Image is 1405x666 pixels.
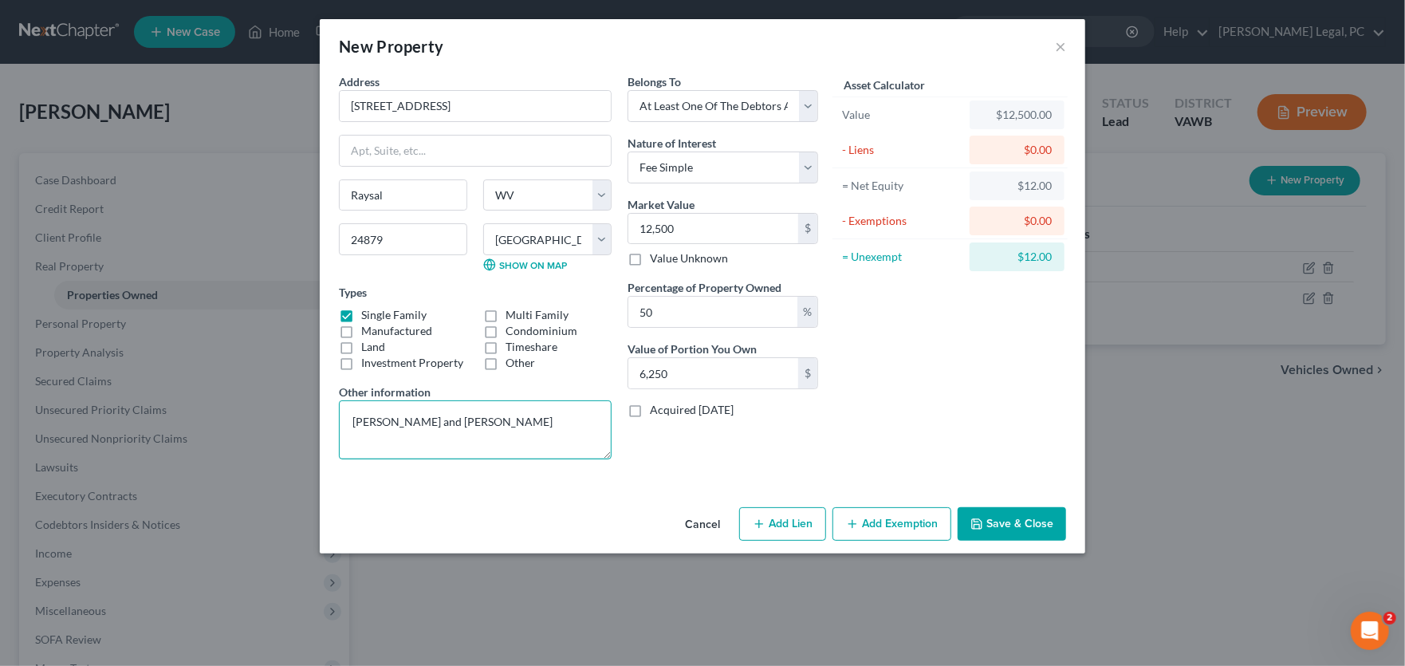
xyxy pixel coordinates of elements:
[361,339,385,355] label: Land
[842,142,962,158] div: - Liens
[842,249,962,265] div: = Unexempt
[1351,612,1389,650] iframe: Intercom live chat
[842,107,962,123] div: Value
[797,297,817,327] div: %
[982,213,1052,229] div: $0.00
[506,339,557,355] label: Timeshare
[361,307,427,323] label: Single Family
[361,355,463,371] label: Investment Property
[339,75,380,89] span: Address
[982,249,1052,265] div: $12.00
[483,258,567,271] a: Show on Map
[628,279,781,296] label: Percentage of Property Owned
[628,297,797,327] input: 0.00
[506,307,569,323] label: Multi Family
[982,142,1052,158] div: $0.00
[958,507,1066,541] button: Save & Close
[340,180,466,211] input: Enter city...
[844,77,925,93] label: Asset Calculator
[339,284,367,301] label: Types
[340,91,611,121] input: Enter address...
[739,507,826,541] button: Add Lien
[1055,37,1066,56] button: ×
[1383,612,1396,625] span: 2
[339,384,431,400] label: Other information
[628,196,695,213] label: Market Value
[339,35,444,57] div: New Property
[982,178,1052,194] div: $12.00
[842,178,962,194] div: = Net Equity
[628,135,716,152] label: Nature of Interest
[339,223,467,255] input: Enter zip...
[628,75,681,89] span: Belongs To
[628,358,798,388] input: 0.00
[650,250,728,266] label: Value Unknown
[842,213,962,229] div: - Exemptions
[340,136,611,166] input: Apt, Suite, etc...
[832,507,951,541] button: Add Exemption
[798,358,817,388] div: $
[798,214,817,244] div: $
[982,107,1052,123] div: $12,500.00
[628,214,798,244] input: 0.00
[672,509,733,541] button: Cancel
[506,323,577,339] label: Condominium
[628,341,757,357] label: Value of Portion You Own
[361,323,432,339] label: Manufactured
[506,355,535,371] label: Other
[650,402,734,418] label: Acquired [DATE]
